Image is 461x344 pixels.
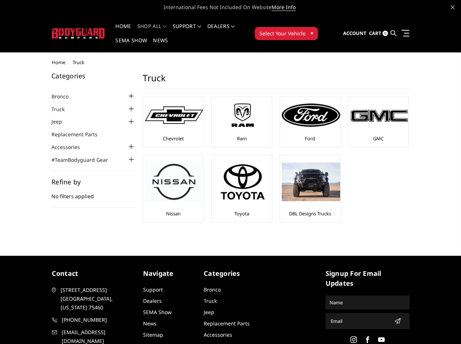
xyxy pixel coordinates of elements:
[153,38,168,52] a: News
[143,309,172,316] a: SEMA Show
[204,297,217,304] a: Truck
[383,31,388,36] span: 0
[51,118,71,125] a: Jeep
[260,30,306,37] span: Select Your Vehicle
[143,331,163,338] a: Sitemap
[343,24,366,43] a: Account
[51,156,117,164] a: #TeamBodyguard Gear
[166,210,181,217] a: Nissan
[289,210,331,217] a: DBL Designs Trucks
[137,24,167,38] a: shop all
[143,286,163,293] a: Support
[51,93,78,100] a: Bronco
[143,297,162,304] a: Dealers
[204,286,221,293] a: Bronco
[163,135,184,142] a: Chevrolet
[51,179,135,185] h5: Refine by
[204,320,250,327] a: Replacement Parts
[143,320,157,327] a: News
[52,28,105,39] img: BODYGUARD BUMPERS
[143,73,410,89] h1: Truck
[343,30,366,36] span: Account
[369,24,388,43] a: Cart 0
[62,316,135,324] span: [PHONE_NUMBER]
[234,210,249,217] a: Toyota
[237,135,247,142] a: Ram
[73,59,84,66] span: Truck
[204,269,257,278] h5: Categories
[143,269,197,278] h5: Navigate
[115,24,131,38] a: Home
[204,309,214,316] a: Jeep
[52,269,136,278] h5: contact
[51,179,135,208] div: No filters applied
[61,286,134,312] span: [STREET_ADDRESS] [GEOGRAPHIC_DATA], [US_STATE] 75460
[51,105,74,113] a: Truck
[51,73,135,79] h5: Categories
[373,135,384,142] a: GMC
[311,29,313,37] span: ▾
[51,143,89,151] a: Accessories
[207,24,235,38] a: Dealers
[272,4,296,11] a: More Info
[305,135,315,142] a: Ford
[204,331,232,338] a: Accessories
[369,30,381,36] span: Cart
[52,316,136,324] a: [PHONE_NUMBER]
[115,38,147,52] a: SEMA Show
[52,59,65,66] a: Home
[255,27,318,40] button: Select Your Vehicle
[326,269,410,288] h5: signup for email updates
[51,130,107,138] a: Replacement Parts
[328,315,391,327] input: Email
[327,297,408,308] input: Name
[173,24,201,38] a: Support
